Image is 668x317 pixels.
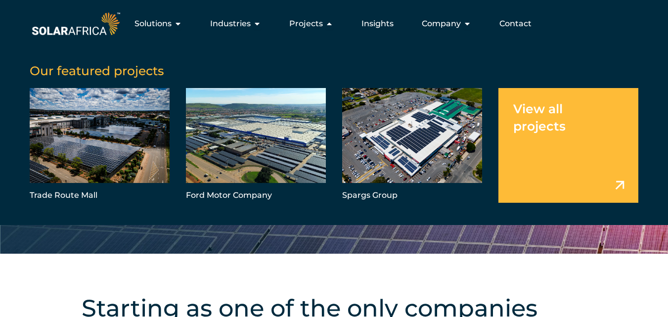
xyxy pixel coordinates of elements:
span: Industries [210,18,251,30]
a: Trade Route Mall [30,88,170,203]
span: Company [422,18,461,30]
span: Projects [289,18,323,30]
a: View all projects [498,88,638,203]
h5: Our featured projects [30,63,638,78]
nav: Menu [122,14,539,34]
a: Contact [499,18,532,30]
div: Menu Toggle [122,14,539,34]
a: Insights [361,18,394,30]
span: Solutions [134,18,172,30]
